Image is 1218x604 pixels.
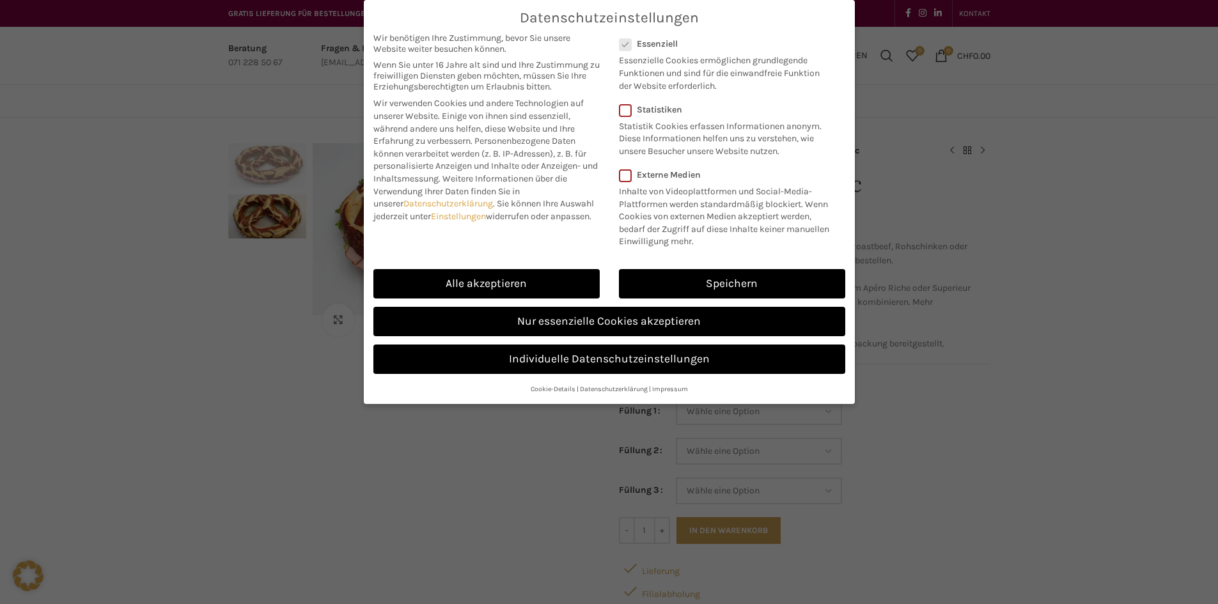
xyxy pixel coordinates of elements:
p: Statistik Cookies erfassen Informationen anonym. Diese Informationen helfen uns zu verstehen, wie... [619,115,829,158]
span: Weitere Informationen über die Verwendung Ihrer Daten finden Sie in unserer . [373,173,567,209]
a: Cookie-Details [531,385,575,393]
span: Datenschutzeinstellungen [520,10,699,26]
a: Datenschutzerklärung [403,198,493,209]
a: Nur essenzielle Cookies akzeptieren [373,307,845,336]
a: Einstellungen [431,211,486,222]
p: Inhalte von Videoplattformen und Social-Media-Plattformen werden standardmäßig blockiert. Wenn Co... [619,180,837,248]
label: Statistiken [619,104,829,115]
a: Impressum [652,385,688,393]
span: Sie können Ihre Auswahl jederzeit unter widerrufen oder anpassen. [373,198,594,222]
span: Wenn Sie unter 16 Jahre alt sind und Ihre Zustimmung zu freiwilligen Diensten geben möchten, müss... [373,59,600,92]
span: Personenbezogene Daten können verarbeitet werden (z. B. IP-Adressen), z. B. für personalisierte A... [373,136,598,184]
a: Individuelle Datenschutzeinstellungen [373,345,845,374]
a: Datenschutzerklärung [580,385,648,393]
a: Speichern [619,269,845,298]
p: Essenzielle Cookies ermöglichen grundlegende Funktionen und sind für die einwandfreie Funktion de... [619,49,829,92]
span: Wir verwenden Cookies und andere Technologien auf unserer Website. Einige von ihnen sind essenzie... [373,98,584,146]
label: Essenziell [619,38,829,49]
a: Alle akzeptieren [373,269,600,298]
label: Externe Medien [619,169,837,180]
span: Wir benötigen Ihre Zustimmung, bevor Sie unsere Website weiter besuchen können. [373,33,600,54]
